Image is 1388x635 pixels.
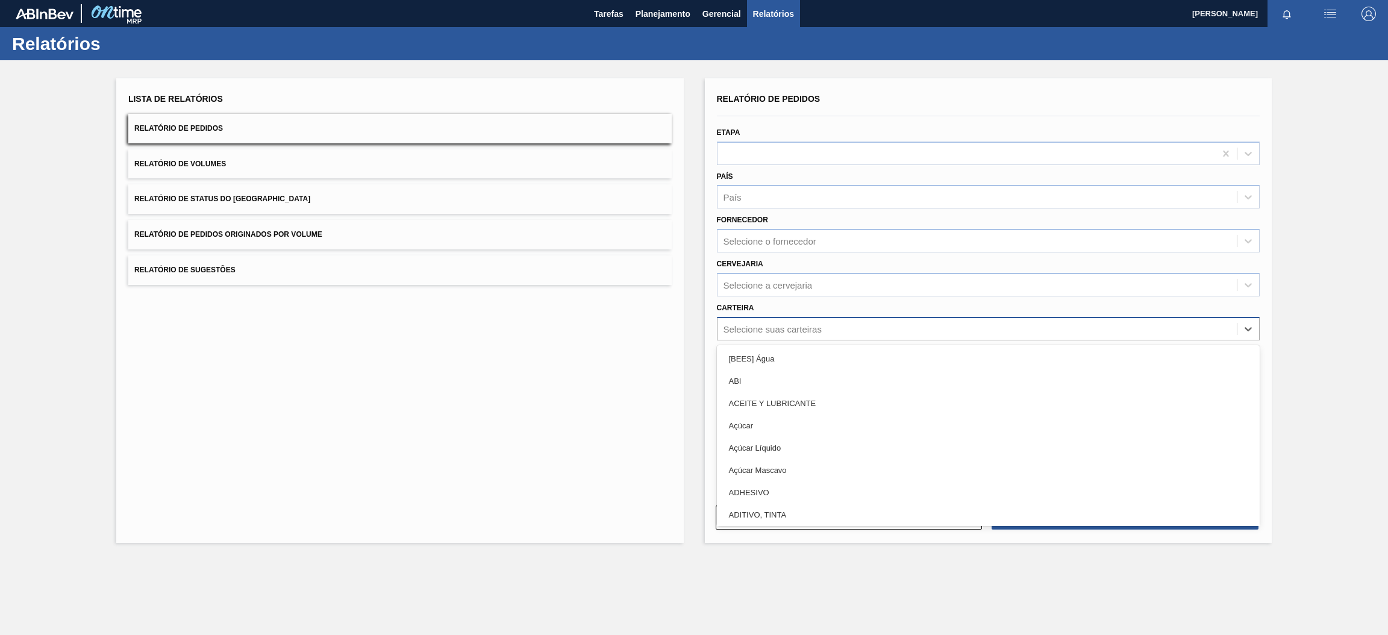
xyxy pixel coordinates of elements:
[12,37,226,51] h1: Relatórios
[128,255,672,285] button: Relatório de Sugestões
[716,505,983,530] button: Limpar
[128,220,672,249] button: Relatório de Pedidos Originados por Volume
[717,216,768,224] label: Fornecedor
[724,324,822,334] div: Selecione suas carteiras
[134,160,226,168] span: Relatório de Volumes
[594,7,624,21] span: Tarefas
[717,172,733,181] label: País
[717,392,1260,414] div: ACEITE Y LUBRICANTE
[134,230,322,239] span: Relatório de Pedidos Originados por Volume
[717,370,1260,392] div: ABI
[134,266,236,274] span: Relatório de Sugestões
[717,94,821,104] span: Relatório de Pedidos
[753,7,794,21] span: Relatórios
[717,348,1260,370] div: [BEES] Água
[717,459,1260,481] div: Açúcar Mascavo
[128,149,672,179] button: Relatório de Volumes
[134,195,310,203] span: Relatório de Status do [GEOGRAPHIC_DATA]
[724,236,816,246] div: Selecione o fornecedor
[128,114,672,143] button: Relatório de Pedidos
[717,481,1260,504] div: ADHESIVO
[717,128,740,137] label: Etapa
[702,7,741,21] span: Gerencial
[724,192,742,202] div: País
[1268,5,1306,22] button: Notificações
[724,280,813,290] div: Selecione a cervejaria
[1361,7,1376,21] img: Logout
[128,94,223,104] span: Lista de Relatórios
[1323,7,1337,21] img: userActions
[717,414,1260,437] div: Açúcar
[717,504,1260,526] div: ADITIVO, TINTA
[636,7,690,21] span: Planejamento
[717,437,1260,459] div: Açúcar Líquido
[128,184,672,214] button: Relatório de Status do [GEOGRAPHIC_DATA]
[16,8,73,19] img: TNhmsLtSVTkK8tSr43FrP2fwEKptu5GPRR3wAAAABJRU5ErkJggg==
[717,304,754,312] label: Carteira
[717,260,763,268] label: Cervejaria
[134,124,223,133] span: Relatório de Pedidos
